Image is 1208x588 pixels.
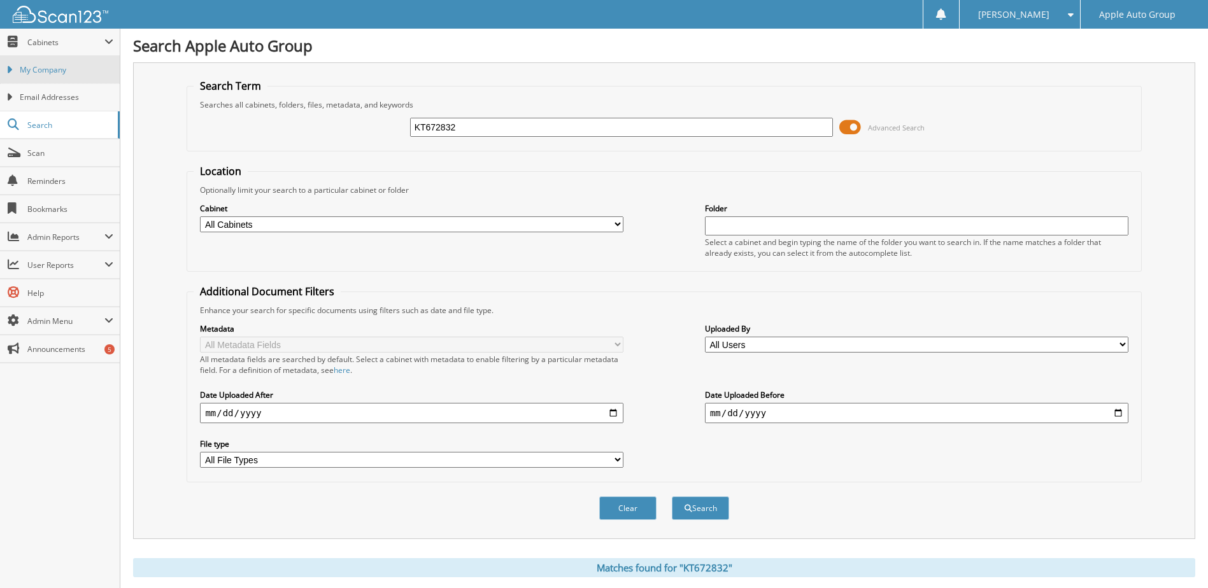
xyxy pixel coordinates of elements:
[200,203,623,214] label: Cabinet
[133,35,1195,56] h1: Search Apple Auto Group
[27,232,104,242] span: Admin Reports
[705,237,1128,258] div: Select a cabinet and begin typing the name of the folder you want to search in. If the name match...
[1099,11,1176,18] span: Apple Auto Group
[27,344,113,354] span: Announcements
[200,354,623,375] div: All metadata fields are searched by default. Select a cabinet with metadata to enable filtering b...
[200,438,623,449] label: File type
[868,123,925,132] span: Advanced Search
[194,305,1134,316] div: Enhance your search for specific documents using filters such as date and file type.
[194,284,341,298] legend: Additional Document Filters
[20,92,113,103] span: Email Addresses
[978,11,1049,18] span: [PERSON_NAME]
[13,6,108,23] img: scan123-logo-white.svg
[194,99,1134,110] div: Searches all cabinets, folders, files, metadata, and keywords
[27,204,113,214] span: Bookmarks
[194,164,248,178] legend: Location
[705,389,1128,400] label: Date Uploaded Before
[599,496,657,520] button: Clear
[705,403,1128,423] input: end
[27,120,111,130] span: Search
[104,344,115,354] div: 5
[27,288,113,298] span: Help
[705,323,1128,334] label: Uploaded By
[200,389,623,400] label: Date Uploaded After
[672,496,729,520] button: Search
[200,323,623,334] label: Metadata
[20,64,113,76] span: My Company
[194,79,267,93] legend: Search Term
[27,176,113,186] span: Reminders
[1144,527,1208,588] iframe: Chat Widget
[705,203,1128,214] label: Folder
[27,260,104,270] span: User Reports
[27,37,104,48] span: Cabinets
[133,558,1195,577] div: Matches found for "KT672832"
[27,316,104,326] span: Admin Menu
[27,148,113,158] span: Scan
[194,185,1134,195] div: Optionally limit your search to a particular cabinet or folder
[334,365,350,375] a: here
[200,403,623,423] input: start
